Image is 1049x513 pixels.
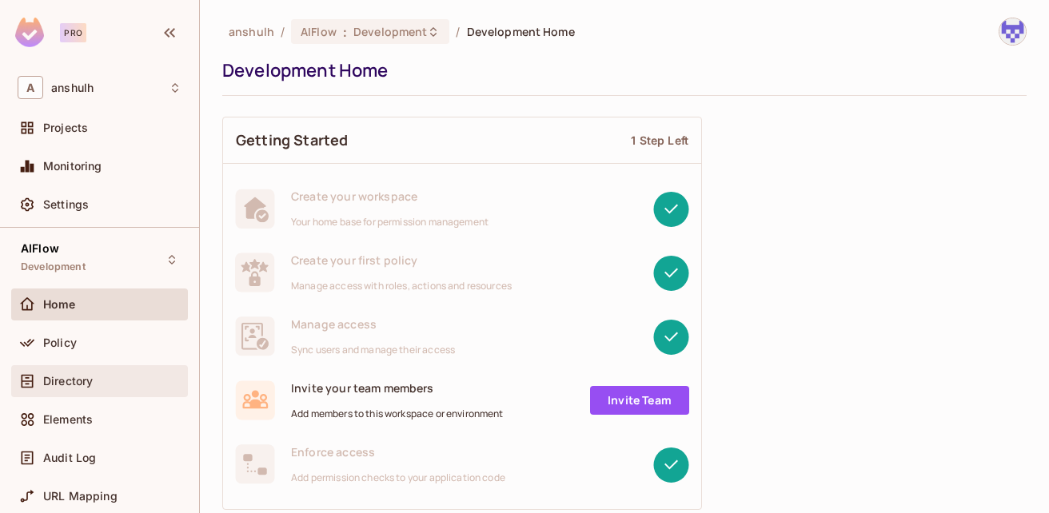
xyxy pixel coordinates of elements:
span: Workspace: anshulh [51,82,94,94]
span: Enforce access [291,444,505,459]
span: Projects [43,121,88,134]
span: Development Home [467,24,575,39]
span: Create your first policy [291,253,512,268]
span: Directory [43,375,93,388]
span: Add permission checks to your application code [291,471,505,484]
span: Manage access [291,316,455,332]
span: AIFlow [21,242,59,255]
span: Add members to this workspace or environment [291,408,504,420]
span: Manage access with roles, actions and resources [291,280,512,292]
div: 1 Step Left [631,133,688,148]
span: : [342,26,348,38]
span: Sync users and manage their access [291,344,455,356]
span: Elements [43,413,93,426]
span: Your home base for permission management [291,216,489,229]
span: AIFlow [301,24,337,39]
span: Home [43,298,76,311]
span: Settings [43,198,89,211]
img: SReyMgAAAABJRU5ErkJggg== [15,18,44,47]
span: Development [21,260,86,273]
span: Create your workspace [291,189,489,204]
span: Monitoring [43,160,102,173]
a: Invite Team [590,386,689,415]
li: / [456,24,460,39]
span: the active workspace [229,24,274,39]
span: Audit Log [43,451,96,464]
div: Pro [60,23,86,42]
span: Invite your team members [291,380,504,396]
div: Development Home [222,58,1019,82]
span: Getting Started [236,130,348,150]
img: anshulh.work@gmail.com [999,18,1026,45]
span: URL Mapping [43,490,118,503]
span: Development [353,24,427,39]
span: Policy [43,336,77,349]
li: / [281,24,285,39]
span: A [18,76,43,99]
